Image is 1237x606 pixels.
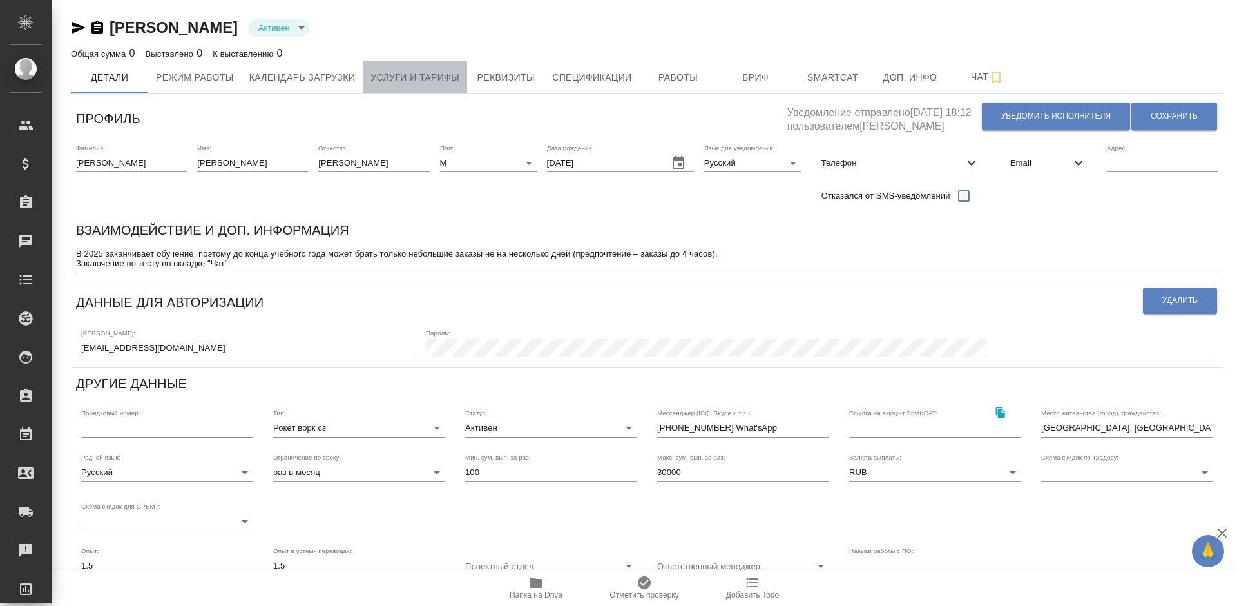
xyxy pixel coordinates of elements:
[590,570,698,606] button: Отметить проверку
[849,410,937,416] label: Ссылка на аккаунт SmartCAT:
[440,154,537,172] div: М
[1107,144,1127,151] label: Адрес:
[146,49,197,59] p: Выставлено
[1010,157,1071,170] span: Email
[704,144,775,151] label: Язык для уведомлений:
[76,144,105,151] label: Фамилия:
[1041,410,1161,416] label: Место жительства (город), гражданство:
[849,464,1021,482] div: RUB
[552,70,631,86] span: Спецификации
[475,70,537,86] span: Реквизиты
[71,46,135,61] div: 0
[248,19,309,37] div: Активен
[957,69,1019,85] span: Чат
[982,103,1130,130] button: Уведомить исполнителя
[988,70,1004,85] svg: Подписаться
[76,292,264,313] h6: Данные для авторизации
[849,547,914,554] label: Навыки работы с ПО:
[254,23,294,34] button: Активен
[726,591,779,600] span: Добавить Todo
[197,144,211,151] label: Имя:
[849,454,901,460] label: Валюта выплаты:
[76,373,187,394] h6: Другие данные
[81,464,253,482] div: Русский
[81,503,160,510] label: Схема скидок для GPEMT:
[1001,111,1111,122] span: Уведомить исполнителя
[482,570,590,606] button: Папка на Drive
[1192,535,1224,567] button: 🙏
[698,570,807,606] button: Добавить Todo
[71,49,129,59] p: Общая сумма
[426,329,450,336] label: Пароль:
[370,70,459,86] span: Услуги и тарифы
[879,70,941,86] span: Доп. инфо
[249,70,356,86] span: Календарь загрузки
[620,557,638,575] button: Open
[1000,149,1097,177] div: Email
[71,20,86,35] button: Скопировать ссылку для ЯМессенджера
[465,410,487,416] label: Статус:
[802,70,864,86] span: Smartcat
[465,419,637,437] div: Активен
[647,70,709,86] span: Работы
[273,454,341,460] label: Ограничение по сроку:
[81,547,99,554] label: Опыт:
[657,410,752,416] label: Мессенджер (ICQ, Skype и т.п.):
[547,144,592,151] label: Дата рождения
[76,108,140,129] h6: Профиль
[146,46,203,61] div: 0
[821,157,964,170] span: Телефон
[318,144,348,151] label: Отчество:
[76,249,1218,269] textarea: В 2025 заканчивает обучение, поэтому до конца учебного года может брать только небольшие заказы н...
[440,144,454,151] label: Пол:
[213,49,276,59] p: К выставлению
[273,419,445,437] div: Рокет ворк сз
[704,154,801,172] div: Русский
[213,46,282,61] div: 0
[81,410,140,416] label: Порядковый номер:
[510,591,562,600] span: Папка на Drive
[110,19,238,36] a: [PERSON_NAME]
[79,70,140,86] span: Детали
[1131,103,1217,130] button: Сохранить
[273,547,352,554] label: Опыт в устных переводах:
[81,329,135,336] label: [PERSON_NAME]:
[609,591,678,600] span: Отметить проверку
[1162,295,1198,306] span: Удалить
[812,557,830,575] button: Open
[81,454,120,460] label: Родной язык:
[725,70,787,86] span: Бриф
[811,149,990,177] div: Телефон
[273,464,445,482] div: раз в месяц
[1197,538,1219,565] span: 🙏
[156,70,234,86] span: Режим работы
[1041,454,1118,460] label: Схема скидок по Традосу:
[1143,288,1217,314] button: Удалить
[76,220,349,240] h6: Взаимодействие и доп. информация
[90,20,105,35] button: Скопировать ссылку
[987,399,1013,425] button: Скопировать ссылку
[465,454,531,460] label: Мин. сум. вып. за раз:
[821,190,950,202] span: Отказался от SMS-уведомлений
[273,410,285,416] label: Тип:
[787,99,981,133] h5: Уведомление отправлено [DATE] 18:12 пользователем [PERSON_NAME]
[657,454,725,460] label: Макс. сум. вып. за раз:
[1151,111,1198,122] span: Сохранить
